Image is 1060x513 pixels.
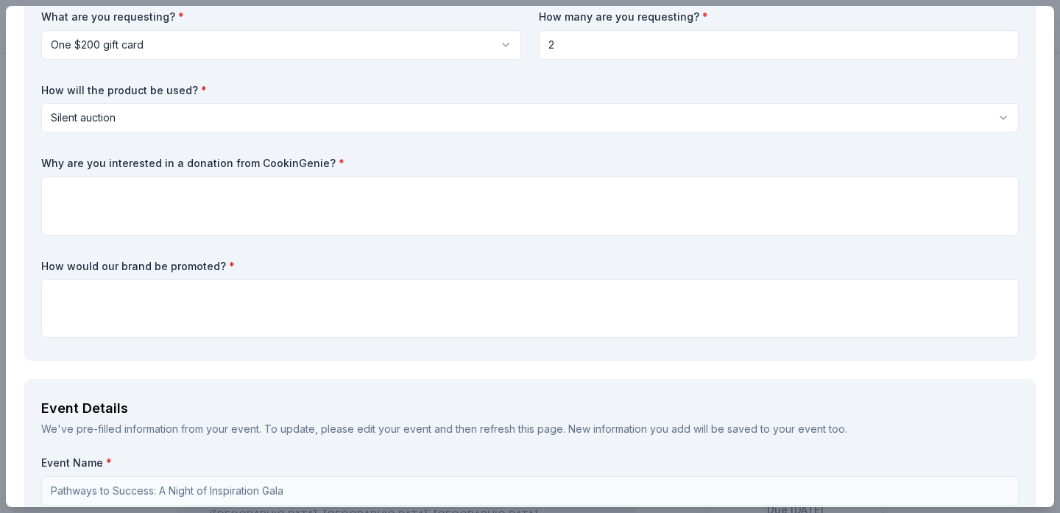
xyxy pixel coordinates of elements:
label: What are you requesting? [41,10,521,24]
label: How would our brand be promoted? [41,259,1019,274]
label: Event Name [41,456,1019,470]
label: How will the product be used? [41,83,1019,98]
div: We've pre-filled information from your event. To update, please edit your event and then refresh ... [41,420,1019,438]
div: Event Details [41,397,1019,420]
label: Why are you interested in a donation from CookinGenie? [41,156,1019,171]
label: How many are you requesting? [539,10,1019,24]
